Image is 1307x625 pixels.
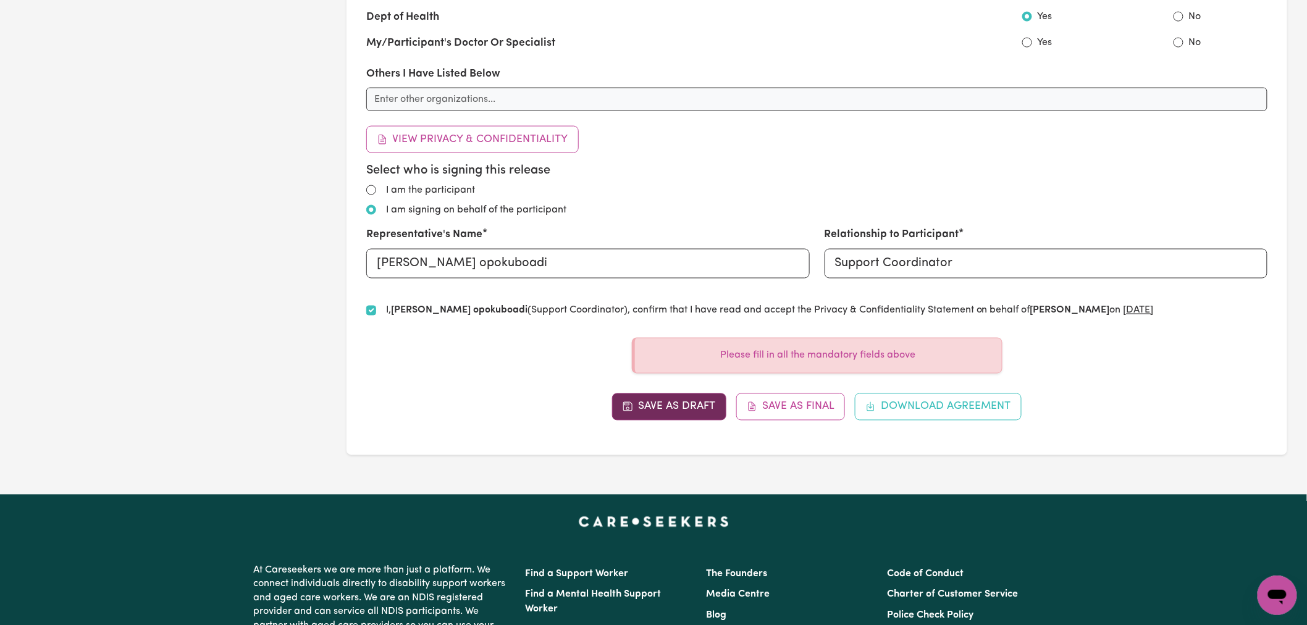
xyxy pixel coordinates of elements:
[366,35,555,51] label: My/Participant's Doctor Or Specialist
[825,227,959,243] label: Relationship to Participant
[706,611,726,621] a: Blog
[645,348,992,363] p: Please fill in all the mandatory fields above
[579,517,729,527] a: Careseekers home page
[855,393,1022,421] button: Download Agreement
[386,203,566,217] label: I am signing on behalf of the participant
[1037,9,1052,24] label: Yes
[366,163,1267,178] h5: Select who is signing this release
[366,66,500,82] label: Others I Have Listed Below
[1188,9,1201,24] label: No
[612,393,726,421] button: Save as Draft
[888,569,964,579] a: Code of Conduct
[391,306,527,316] strong: [PERSON_NAME] opokuboadi
[1030,306,1110,316] strong: [PERSON_NAME]
[386,303,1154,318] label: I, (Support Coordinator) , confirm that I have read and accept the Privacy & Confidentiality Stat...
[888,590,1019,600] a: Charter of Customer Service
[706,569,767,579] a: The Founders
[525,569,628,579] a: Find a Support Worker
[366,88,1267,111] input: Enter other organizations...
[888,611,974,621] a: Police Check Policy
[366,227,482,243] label: Representative's Name
[1124,306,1154,316] u: [DATE]
[366,9,439,25] label: Dept of Health
[386,183,475,198] label: I am the participant
[1188,35,1201,50] label: No
[1258,576,1297,615] iframe: Button to launch messaging window
[706,590,770,600] a: Media Centre
[366,126,579,153] button: View Privacy & Confidentiality
[1037,35,1052,50] label: Yes
[736,393,846,421] button: Save as Final
[525,590,661,615] a: Find a Mental Health Support Worker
